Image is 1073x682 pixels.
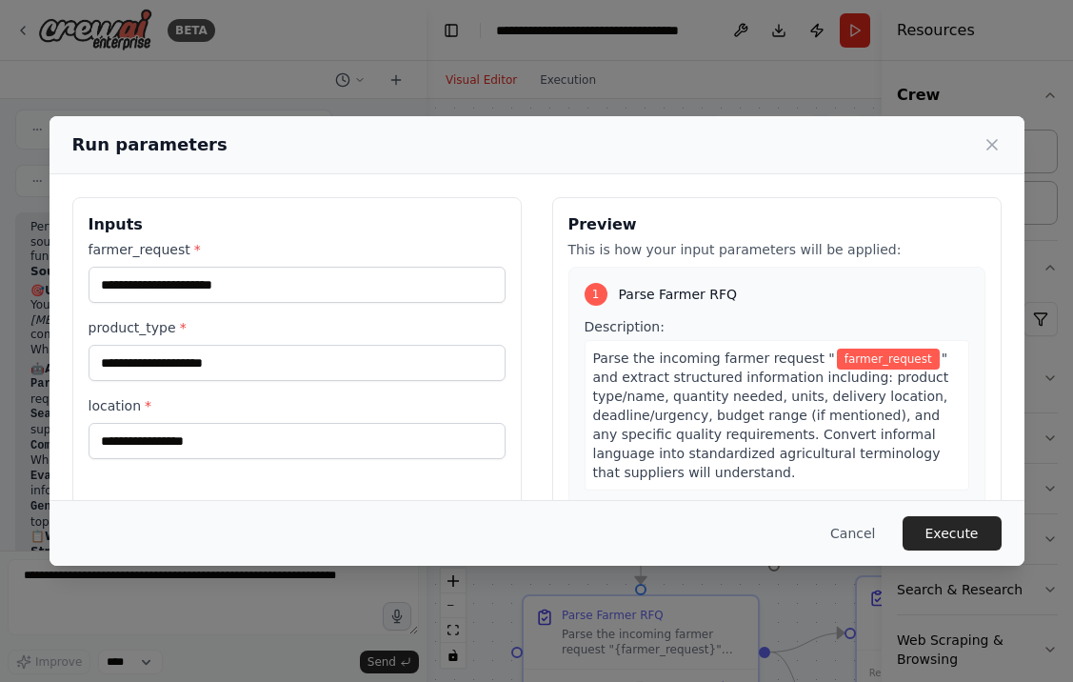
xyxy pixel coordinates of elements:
[619,285,738,304] span: Parse Farmer RFQ
[568,240,985,259] p: This is how your input parameters will be applied:
[837,349,940,370] span: Variable: farmer_request
[585,283,607,306] div: 1
[89,213,506,236] h3: Inputs
[89,240,506,259] label: farmer_request
[593,351,835,366] span: Parse the incoming farmer request "
[903,516,1002,551] button: Execute
[89,318,506,337] label: product_type
[815,516,890,551] button: Cancel
[585,319,665,334] span: Description:
[593,351,949,480] span: " and extract structured information including: product type/name, quantity needed, units, delive...
[568,213,985,236] h3: Preview
[89,396,506,415] label: location
[72,131,228,158] h2: Run parameters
